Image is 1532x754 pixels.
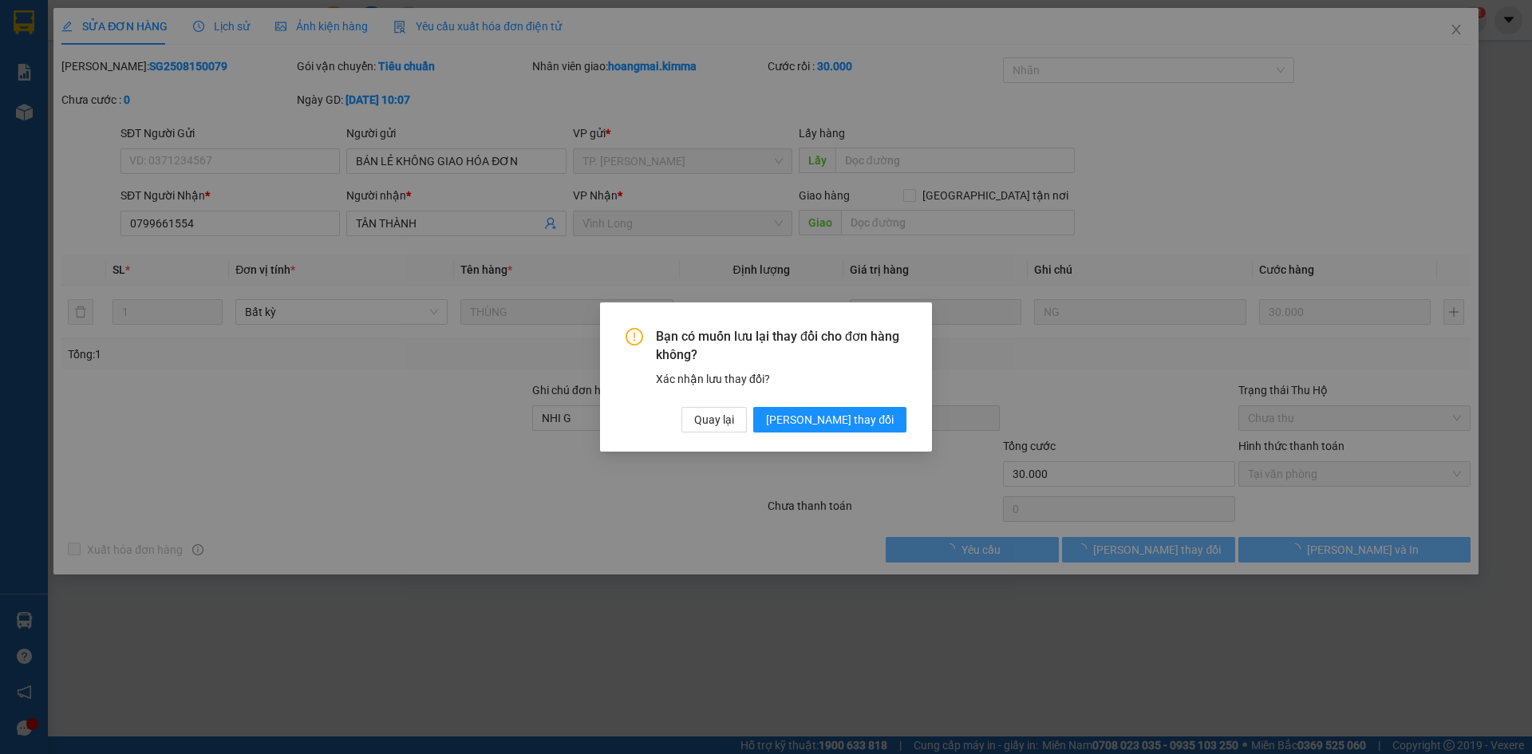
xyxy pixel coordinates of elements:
div: Xác nhận lưu thay đổi? [656,370,906,388]
button: Quay lại [681,407,747,432]
span: Bạn có muốn lưu lại thay đổi cho đơn hàng không? [656,328,906,364]
button: [PERSON_NAME] thay đổi [753,407,906,432]
span: exclamation-circle [626,328,643,345]
span: [PERSON_NAME] thay đổi [766,411,894,428]
span: Quay lại [694,411,734,428]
